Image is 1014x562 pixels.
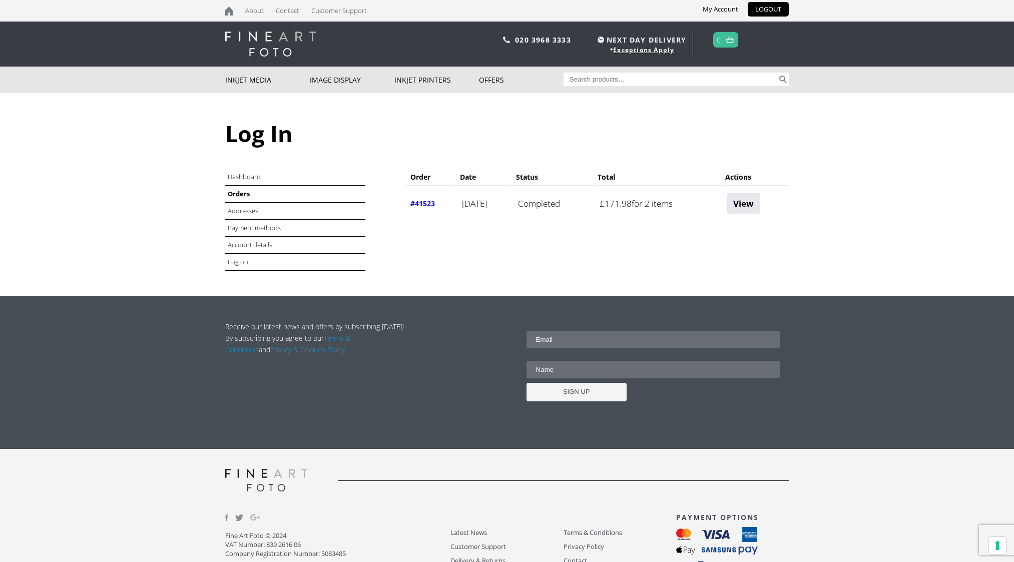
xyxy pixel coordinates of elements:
[228,223,281,232] a: Payment methods
[225,67,310,93] a: Inkjet Media
[595,34,686,46] span: NEXT DAY DELIVERY
[515,35,571,45] a: 020 3968 3333
[225,169,394,271] nav: Account pages
[225,118,789,149] h1: Log In
[600,198,605,209] span: £
[310,67,394,93] a: Image Display
[394,67,479,93] a: Inkjet Printers
[410,199,435,208] a: View order number 41523
[598,172,615,182] span: Total
[450,541,563,552] a: Customer Support
[228,206,258,215] a: Addresses
[503,37,510,43] img: phone.svg
[225,531,450,558] p: Fine Art Foto © 2024 VAT Number: 839 2616 06 Company Registration Number: 5083485
[225,321,409,355] p: Receive our latest news and offers by subscribing [DATE]! By subscribing you agree to our and
[225,469,307,491] img: logo-grey.svg
[225,514,228,521] img: facebook.svg
[228,172,261,181] a: Dashboard
[726,37,734,43] img: basket.svg
[564,541,676,552] a: Privacy Policy
[527,361,780,378] input: Name
[516,172,538,182] span: Status
[450,527,563,538] a: Latest News
[748,2,789,17] a: LOGOUT
[512,185,593,221] td: Completed
[250,512,260,522] img: Google_Plus.svg
[613,46,674,54] a: Exceptions Apply
[225,32,316,57] img: logo-white.svg
[989,537,1006,554] button: Your consent preferences for tracking technologies
[235,514,243,521] img: twitter.svg
[410,172,430,182] span: Order
[725,172,751,182] span: Actions
[479,67,564,93] a: Offers
[598,37,604,43] img: time.svg
[527,383,627,401] input: SIGN UP
[228,189,250,198] a: Orders
[695,2,746,17] a: My Account
[727,193,760,214] a: View order 41523
[594,185,720,221] td: for 2 items
[600,198,632,209] span: 171.98
[676,512,789,522] h3: PAYMENT OPTIONS
[717,33,721,47] a: 0
[270,345,346,354] a: Privacy & Cookies Policy.
[228,257,250,266] a: Log out
[777,73,789,86] button: Search
[462,198,487,209] time: [DATE]
[527,331,780,348] input: Email
[228,240,272,249] a: Account details
[564,73,778,86] input: Search products…
[460,172,476,182] span: Date
[564,527,676,538] a: Terms & Conditions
